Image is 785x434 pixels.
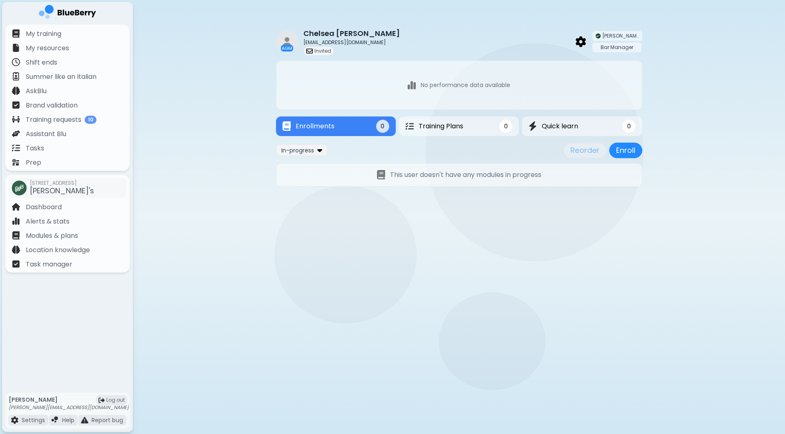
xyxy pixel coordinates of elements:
[296,121,334,131] span: Enrollments
[9,404,129,411] p: [PERSON_NAME][EMAIL_ADDRESS][DOMAIN_NAME]
[12,115,20,123] img: file icon
[22,416,45,424] p: Settings
[85,116,96,124] span: 10
[26,29,61,39] p: My training
[377,170,385,179] img: No teams
[381,123,384,130] span: 0
[276,116,396,136] button: EnrollmentsEnrollments0
[12,158,20,166] img: file icon
[12,246,20,254] img: file icon
[602,33,639,39] span: [PERSON_NAME]'s
[306,48,313,54] img: file icon
[26,260,72,269] p: Task manager
[408,81,416,90] img: No stats
[26,245,90,255] p: Location knowledge
[421,81,510,89] p: No performance data available
[11,416,18,424] img: file icon
[26,86,47,96] p: AskBlu
[390,170,541,180] p: This user doesn't have any modules in progress
[596,34,601,38] img: company thumbnail
[317,146,322,154] img: dropdown
[26,143,44,153] p: Tasks
[12,130,20,138] img: file icon
[12,231,20,239] img: file icon
[12,29,20,38] img: file icon
[30,186,94,196] span: [PERSON_NAME]'s
[26,115,81,125] p: Training requests
[399,116,519,136] button: Training PlansTraining Plans0
[529,121,537,131] img: Quick learn
[592,43,641,52] div: Bar Manager
[26,231,78,241] p: Modules & plans
[522,116,642,136] button: Quick learnQuick learn0
[99,397,105,403] img: logout
[303,39,406,46] p: [EMAIL_ADDRESS][DOMAIN_NAME]
[106,397,125,403] span: Log out
[81,416,88,424] img: file icon
[12,101,20,109] img: file icon
[419,121,463,131] span: Training Plans
[12,44,20,52] img: file icon
[26,202,62,212] p: Dashboard
[504,123,508,130] span: 0
[627,123,631,130] span: 0
[282,46,292,51] p: AGM
[12,181,27,195] img: company thumbnail
[283,121,291,131] img: Enrollments
[12,58,20,66] img: file icon
[12,203,20,211] img: file icon
[26,43,69,53] p: My resources
[30,180,94,186] span: [STREET_ADDRESS]
[52,416,59,424] img: file icon
[26,217,70,226] p: Alerts & stats
[26,129,66,139] p: Assistant Blu
[39,5,96,22] img: company logo
[276,31,298,53] img: restaurant
[26,158,41,168] p: Prep
[26,58,57,67] p: Shift ends
[314,48,331,54] p: Invited
[12,260,20,268] img: file icon
[92,416,123,424] p: Report bug
[9,396,129,403] p: [PERSON_NAME]
[12,144,20,152] img: file icon
[303,28,400,39] p: Chelsea [PERSON_NAME]
[576,36,586,47] img: back arrow
[12,217,20,225] img: file icon
[609,143,642,158] button: Enroll
[62,416,74,424] p: Help
[12,87,20,95] img: file icon
[26,101,78,110] p: Brand validation
[12,72,20,81] img: file icon
[542,121,578,131] span: Quick learn
[406,122,414,130] img: Training Plans
[26,72,96,82] p: Summer like an Italian
[281,147,314,154] span: In-progress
